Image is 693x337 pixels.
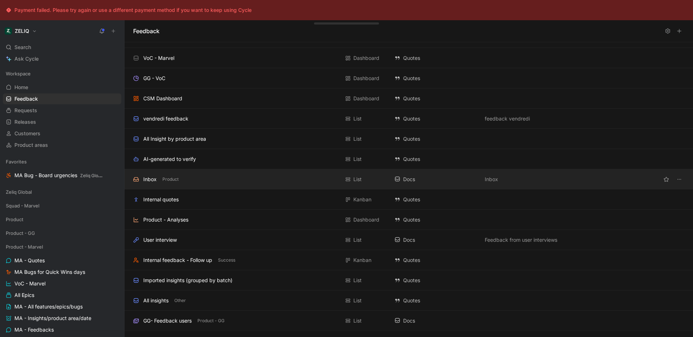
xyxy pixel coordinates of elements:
span: Product [162,176,179,183]
a: MA - Insights/product area/date [3,313,121,324]
button: feedback vendredi [483,114,531,123]
button: Feedback from user interviews [483,236,559,244]
span: VoC - Marvel [14,280,45,287]
span: Customers [14,130,40,137]
button: Success [217,257,237,263]
span: MA - Quotes [14,257,45,264]
div: Product - GG [3,228,121,238]
div: All Insight by product areaList QuotesView actions [125,129,693,149]
button: Product [161,176,180,183]
div: Product - AnalysesDashboard QuotesView actions [125,210,693,230]
a: MA - Feedbacks [3,324,121,335]
span: feedback vendredi [485,114,530,123]
div: CSM DashboardDashboard QuotesView actions [125,88,693,109]
span: Product - GG [6,229,35,237]
span: Product - GG [197,317,225,324]
div: Quotes [395,215,478,224]
span: Favorites [6,158,27,165]
div: Quotes [395,94,478,103]
a: MA - All features/epics/bugs [3,301,121,312]
div: vendredi feedback [143,114,188,123]
div: Dashboard [353,74,379,83]
div: InboxProductList DocsInboxView actions [125,169,693,189]
span: Squad - Marvel [6,202,39,209]
button: Inbox [483,175,500,184]
div: Kanban [353,195,371,204]
div: All insightsOtherList QuotesView actions [125,290,693,311]
a: Feedback [3,93,121,104]
div: VoC - Marvel [143,54,174,62]
img: ZELIQ [5,27,12,35]
div: List [353,276,362,285]
span: MA Bugs for Quick Wins days [14,268,85,276]
span: Home [14,84,28,91]
div: User interviewList DocsFeedback from user interviewsView actions [125,230,693,250]
div: Workspace [3,68,121,79]
span: Inbox [485,175,498,184]
span: Feedback [14,95,38,102]
div: List [353,296,362,305]
span: Feedback from user interviews [485,236,557,244]
div: Quotes [395,74,478,83]
span: Ask Cycle [14,54,39,63]
div: Docs [395,316,478,325]
div: Internal quotesKanban QuotesView actions [125,189,693,210]
a: Home [3,82,121,93]
button: Product - GG [196,318,226,324]
span: Workspace [6,70,31,77]
a: Ask Cycle [3,53,121,64]
div: List [353,175,362,184]
a: MA Bugs for Quick Wins days [3,267,121,277]
span: All Epics [14,292,34,299]
div: Inbox [143,175,157,184]
div: Quotes [395,276,478,285]
div: AI-generated to verifyList QuotesView actions [125,149,693,169]
div: Squad - Marvel [3,200,121,211]
div: VoC - MarvelDashboard QuotesView actions [125,48,693,68]
div: GG- Feedback users [143,316,192,325]
div: GG- Feedback usersProduct - GGList DocsView actions [125,311,693,331]
div: Dashboard [353,54,379,62]
div: Imported insights (grouped by batch) [143,276,232,285]
div: Quotes [395,155,478,163]
a: All Epics [3,290,121,301]
div: Zeliq Global [3,187,121,200]
div: List [353,114,362,123]
div: Dashboard [353,94,379,103]
div: Quotes [395,54,478,62]
div: Zeliq Global [3,187,121,197]
div: Product - Marvel [3,241,121,252]
div: GG - VoCDashboard QuotesView actions [125,68,693,88]
div: User interview [143,236,177,244]
div: Dashboard [353,215,379,224]
div: CSM Dashboard [143,94,182,103]
div: Docs [395,236,478,244]
div: Squad - Marvel [3,200,121,213]
span: Zeliq Global [6,188,32,196]
div: Search [3,42,121,53]
div: GG - VoC [143,74,165,83]
a: Requests [3,105,121,116]
span: Product areas [14,141,48,149]
span: MA - Feedbacks [14,326,54,333]
a: Releases [3,117,121,127]
div: Payment failed. Please try again or use a different payment method if you want to keep using Cycle [14,6,252,14]
div: Quotes [395,195,478,204]
div: Internal quotes [143,195,179,204]
div: Internal feedback - Follow upSuccessKanban QuotesView actions [125,250,693,270]
span: Other [174,297,186,304]
div: vendredi feedbackList Quotesfeedback vendrediView actions [125,109,693,129]
button: ZELIQZELIQ [3,26,39,36]
div: Docs [395,175,478,184]
h1: ZELIQ [15,28,29,34]
div: Quotes [395,256,478,264]
h1: Feedback [133,27,160,35]
div: Kanban [353,256,371,264]
span: MA Bug - Board urgencies [14,172,103,179]
button: View actions [674,174,684,184]
div: Quotes [395,296,478,305]
div: Product - GG [3,228,121,241]
a: MA Bug - Board urgenciesZeliq Global [3,170,121,181]
div: Favorites [3,156,121,167]
a: Customers [3,128,121,139]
